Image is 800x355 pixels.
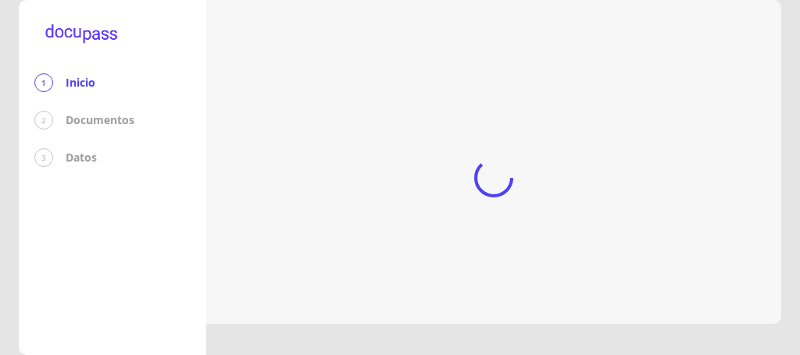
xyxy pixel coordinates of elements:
[66,75,95,91] p: Inicio
[34,73,53,92] div: 1
[34,111,53,130] div: 2
[66,112,134,128] p: Documentos
[66,150,97,165] p: Datos
[34,16,128,55] img: logo
[34,148,53,167] div: 3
